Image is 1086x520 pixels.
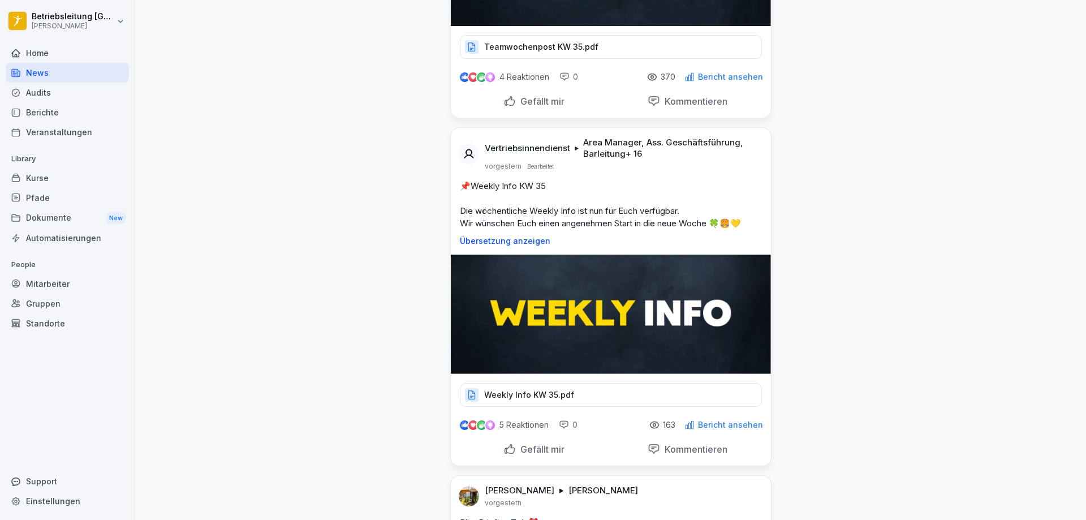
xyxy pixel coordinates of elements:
[516,444,564,455] p: Gefällt mir
[460,393,762,404] a: Weekly Info KW 35.pdf
[460,237,762,246] p: Übersetzung anzeigen
[499,420,549,429] p: 5 Reaktionen
[6,188,129,208] a: Pfade
[559,71,578,83] div: 0
[6,168,129,188] a: Kurse
[485,420,495,430] img: inspiring
[6,491,129,511] a: Einstellungen
[485,498,522,508] p: vorgestern
[6,471,129,491] div: Support
[516,96,564,107] p: Gefällt mir
[661,72,675,81] p: 370
[6,256,129,274] p: People
[583,137,757,160] p: Area Manager, Ass. Geschäftsführung, Barleitung + 16
[485,485,554,496] p: [PERSON_NAME]
[499,72,549,81] p: 4 Reaktionen
[6,274,129,294] a: Mitarbeiter
[485,162,522,171] p: vorgestern
[6,294,129,313] a: Gruppen
[485,143,570,154] p: Vertriebsinnendienst
[460,72,469,81] img: like
[6,83,129,102] a: Audits
[460,45,762,56] a: Teamwochenpost KW 35.pdf
[6,122,129,142] a: Veranstaltungen
[451,255,771,374] img: glg6v01zlcjc5ofsl3j82cvn.png
[660,444,727,455] p: Kommentieren
[32,22,114,30] p: [PERSON_NAME]
[460,420,469,429] img: like
[469,421,477,429] img: love
[698,72,763,81] p: Bericht ansehen
[459,486,479,506] img: ahtvx1qdgs31qf7oeejj87mb.png
[6,208,129,229] div: Dokumente
[568,485,638,496] p: [PERSON_NAME]
[663,420,675,429] p: 163
[477,72,486,82] img: celebrate
[6,63,129,83] a: News
[32,12,114,22] p: Betriebsleitung [GEOGRAPHIC_DATA]
[477,420,486,430] img: celebrate
[6,102,129,122] a: Berichte
[6,228,129,248] a: Automatisierungen
[106,212,126,225] div: New
[6,208,129,229] a: DokumenteNew
[6,313,129,333] a: Standorte
[484,41,598,53] p: Teamwochenpost KW 35.pdf
[460,180,762,230] p: 📌Weekly Info KW 35 Die wöchentliche Weekly Info ist nun für Euch verfügbar. Wir wünschen Euch ein...
[6,43,129,63] a: Home
[485,72,495,82] img: inspiring
[527,162,554,171] p: Bearbeitet
[660,96,727,107] p: Kommentieren
[6,150,129,168] p: Library
[484,389,574,401] p: Weekly Info KW 35.pdf
[559,419,578,431] div: 0
[698,420,763,429] p: Bericht ansehen
[469,73,477,81] img: love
